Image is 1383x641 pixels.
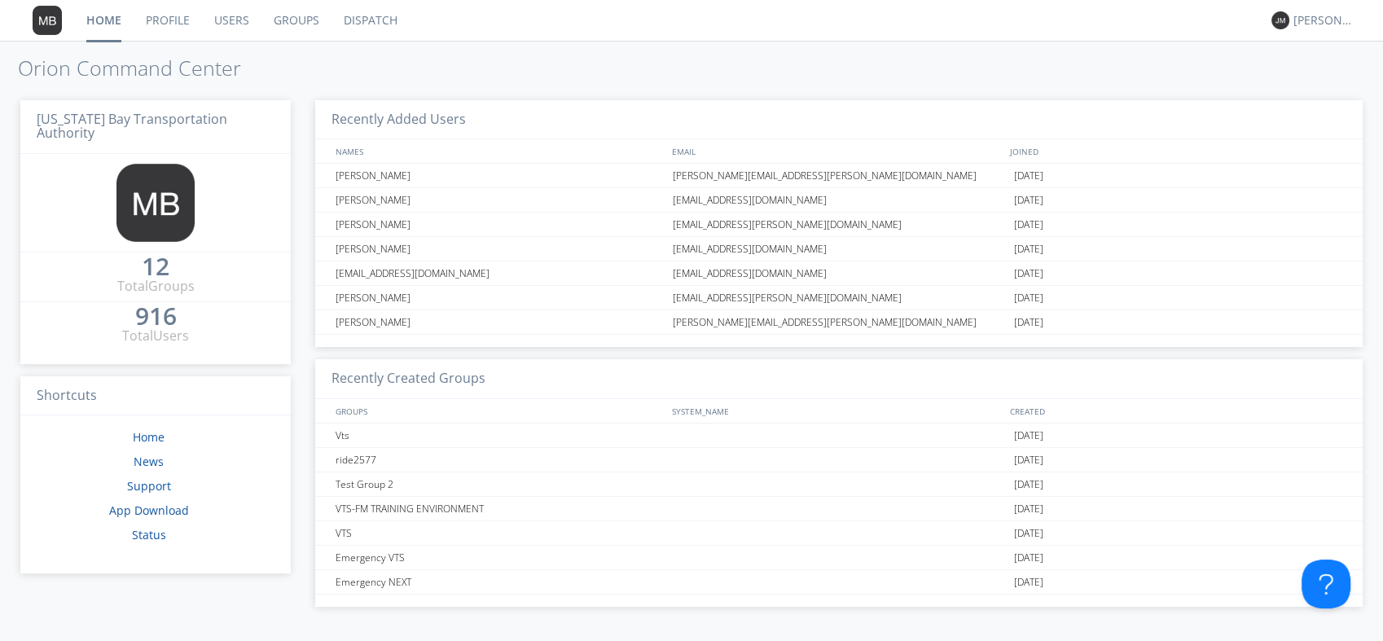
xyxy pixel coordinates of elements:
div: [PERSON_NAME][EMAIL_ADDRESS][PERSON_NAME][DOMAIN_NAME] [668,310,1009,334]
a: [PERSON_NAME][PERSON_NAME][EMAIL_ADDRESS][PERSON_NAME][DOMAIN_NAME][DATE] [315,164,1363,188]
div: [EMAIL_ADDRESS][DOMAIN_NAME] [668,237,1009,261]
div: VTS-FM TRAINING ENVIRONMENT [331,497,668,520]
div: GROUPS [331,399,664,423]
div: Emergency NEXT [331,570,668,594]
span: [DATE] [1014,237,1043,261]
span: [DATE] [1014,261,1043,286]
img: 373638.png [1271,11,1289,29]
span: [DATE] [1014,424,1043,448]
div: [PERSON_NAME] [331,188,668,212]
div: [EMAIL_ADDRESS][PERSON_NAME][DOMAIN_NAME] [668,286,1009,310]
img: 373638.png [33,6,62,35]
a: VTS-FM TRAINING ENVIRONMENT[DATE] [315,497,1363,521]
span: [DATE] [1014,188,1043,213]
a: ride2577[DATE] [315,448,1363,472]
span: [DATE] [1014,286,1043,310]
a: [EMAIL_ADDRESS][DOMAIN_NAME][EMAIL_ADDRESS][DOMAIN_NAME][DATE] [315,261,1363,286]
div: 12 [142,258,169,274]
div: EMAIL [668,139,1006,163]
div: [EMAIL_ADDRESS][DOMAIN_NAME] [668,261,1009,285]
a: [PERSON_NAME][EMAIL_ADDRESS][PERSON_NAME][DOMAIN_NAME][DATE] [315,286,1363,310]
span: [DATE] [1014,497,1043,521]
div: 916 [135,308,177,324]
a: 12 [142,258,169,277]
div: JOINED [1006,139,1346,163]
iframe: Toggle Customer Support [1302,560,1350,608]
div: [PERSON_NAME] [331,213,668,236]
a: [PERSON_NAME][EMAIL_ADDRESS][DOMAIN_NAME][DATE] [315,188,1363,213]
a: Emergency NEXT[DATE] [315,570,1363,595]
span: [DATE] [1014,448,1043,472]
span: [DATE] [1014,521,1043,546]
div: [EMAIL_ADDRESS][PERSON_NAME][DOMAIN_NAME] [668,213,1009,236]
div: Vts [331,424,668,447]
a: News [134,454,164,469]
a: App Download [109,503,189,518]
div: Total Groups [117,277,195,296]
div: [PERSON_NAME] [331,310,668,334]
div: [EMAIL_ADDRESS][DOMAIN_NAME] [668,188,1009,212]
div: [PERSON_NAME] [331,164,668,187]
span: [DATE] [1014,164,1043,188]
span: [DATE] [1014,546,1043,570]
div: SYSTEM_NAME [668,399,1006,423]
span: [US_STATE] Bay Transportation Authority [37,110,227,143]
h3: Recently Created Groups [315,359,1363,399]
div: CREATED [1006,399,1346,423]
div: VTS [331,521,668,545]
a: Test Group 2[DATE] [315,472,1363,497]
span: [DATE] [1014,472,1043,497]
div: Total Users [122,327,189,345]
h3: Shortcuts [20,376,291,416]
a: Support [127,478,171,494]
div: Test Group 2 [331,472,668,496]
a: 916 [135,308,177,327]
div: Emergency VTS [331,546,668,569]
div: [EMAIL_ADDRESS][DOMAIN_NAME] [331,261,668,285]
a: VTS[DATE] [315,521,1363,546]
a: Vts[DATE] [315,424,1363,448]
div: ride2577 [331,448,668,472]
a: [PERSON_NAME][PERSON_NAME][EMAIL_ADDRESS][PERSON_NAME][DOMAIN_NAME][DATE] [315,310,1363,335]
a: Status [132,527,166,542]
a: [PERSON_NAME][EMAIL_ADDRESS][DOMAIN_NAME][DATE] [315,237,1363,261]
a: Home [133,429,165,445]
div: NAMES [331,139,664,163]
span: [DATE] [1014,310,1043,335]
div: [PERSON_NAME] [331,237,668,261]
span: [DATE] [1014,213,1043,237]
div: [PERSON_NAME][EMAIL_ADDRESS][PERSON_NAME][DOMAIN_NAME] [668,164,1009,187]
a: Emergency VTS[DATE] [315,546,1363,570]
img: 373638.png [116,164,195,242]
div: [PERSON_NAME] [331,286,668,310]
h3: Recently Added Users [315,100,1363,140]
span: [DATE] [1014,570,1043,595]
div: [PERSON_NAME] [1293,12,1354,29]
a: [PERSON_NAME][EMAIL_ADDRESS][PERSON_NAME][DOMAIN_NAME][DATE] [315,213,1363,237]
